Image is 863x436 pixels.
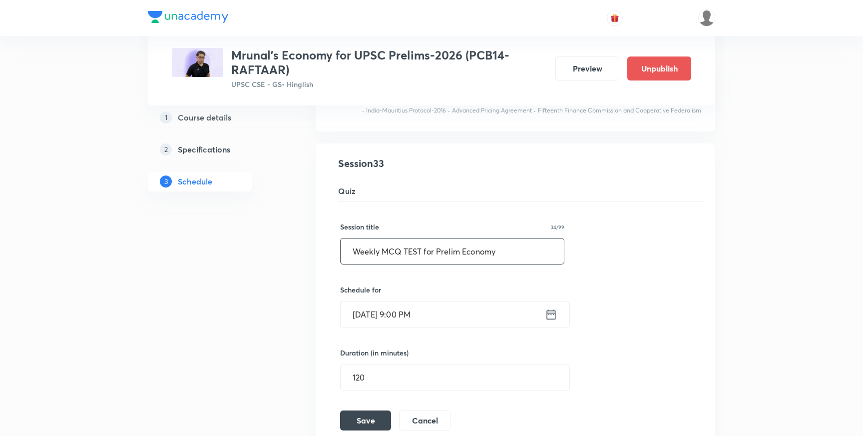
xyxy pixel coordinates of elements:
[341,364,569,390] input: 120
[362,106,364,115] div: ·
[551,224,564,229] p: 34/99
[172,48,223,77] img: 52D19EBF-3429-4257-8382-D1F5A398FBB5_plus.png
[178,175,212,187] h5: Schedule
[366,106,446,115] p: India-Mauritius Protocol-2016
[341,238,564,264] input: A great title is short, clear and descriptive
[607,10,623,26] button: avatar
[160,111,172,123] p: 1
[231,79,547,89] p: UPSC CSE - GS • Hinglish
[448,106,450,115] div: ·
[534,106,536,115] div: ·
[160,175,172,187] p: 3
[338,156,703,171] h4: Session 33
[148,107,284,127] a: 1Course details
[340,221,379,232] h6: Session title
[178,143,230,155] h5: Specifications
[452,106,532,115] p: Advanced Pricing Agreement
[340,284,564,295] h6: Schedule for
[160,143,172,155] p: 2
[338,185,703,197] h5: Quiz
[627,56,691,80] button: Unpublish
[555,56,619,80] button: Preview
[698,9,715,26] img: Ajit
[340,410,391,430] button: Save
[148,11,228,25] a: Company Logo
[148,11,228,23] img: Company Logo
[148,139,284,159] a: 2Specifications
[231,48,547,77] h3: Mrunal’s Economy for UPSC Prelims-2026 (PCB14-RAFTAAR)
[399,410,450,430] button: Cancel
[178,111,231,123] h5: Course details
[538,106,701,115] p: Fifteenth Finance Commission and Cooperative Federalism
[340,347,409,358] h6: Duration (in minutes)
[610,13,619,22] img: avatar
